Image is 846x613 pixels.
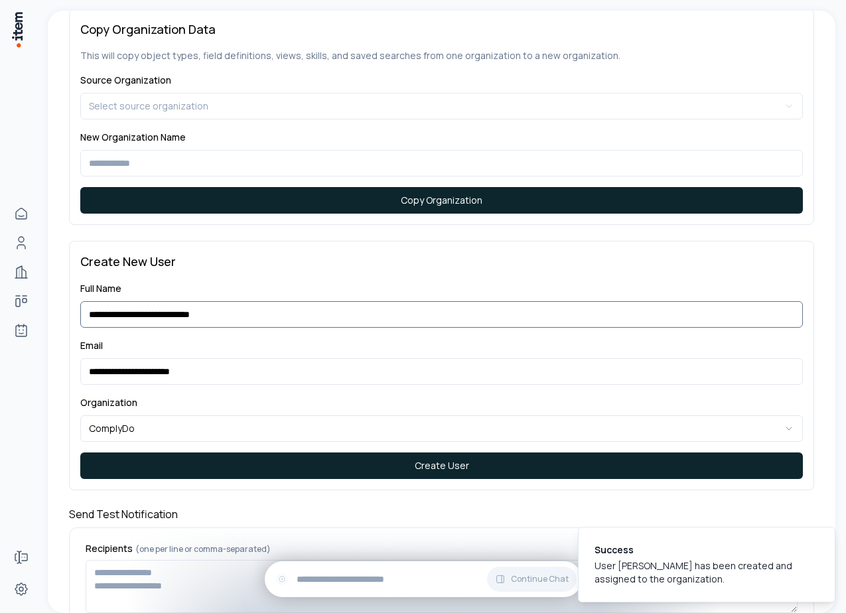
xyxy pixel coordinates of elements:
div: User [PERSON_NAME] has been created and assigned to the organization. [595,559,813,586]
label: Email [80,339,103,352]
button: Continue Chat [487,567,577,592]
label: Full Name [80,282,121,295]
a: Forms [8,544,35,571]
button: Create User [80,452,803,479]
a: Agents [8,317,35,344]
label: Recipients [86,544,798,555]
img: Item Brain Logo [11,11,24,48]
a: Companies [8,259,35,285]
label: Organization [80,396,137,409]
label: Source Organization [80,74,171,86]
h4: Send Test Notification [69,506,814,522]
h3: Create New User [80,252,803,271]
div: Success [595,543,813,557]
a: Home [8,200,35,227]
a: Contacts [8,230,35,256]
a: deals [8,288,35,314]
span: (one per line or comma-separated) [135,543,271,555]
p: This will copy object types, field definitions, views, skills, and saved searches from one organi... [80,49,803,62]
label: New Organization Name [80,131,186,143]
div: Continue Chat [265,561,582,597]
a: Settings [8,576,35,602]
button: Copy Organization [80,187,803,214]
h3: Copy Organization Data [80,20,803,38]
span: Continue Chat [511,574,569,584]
